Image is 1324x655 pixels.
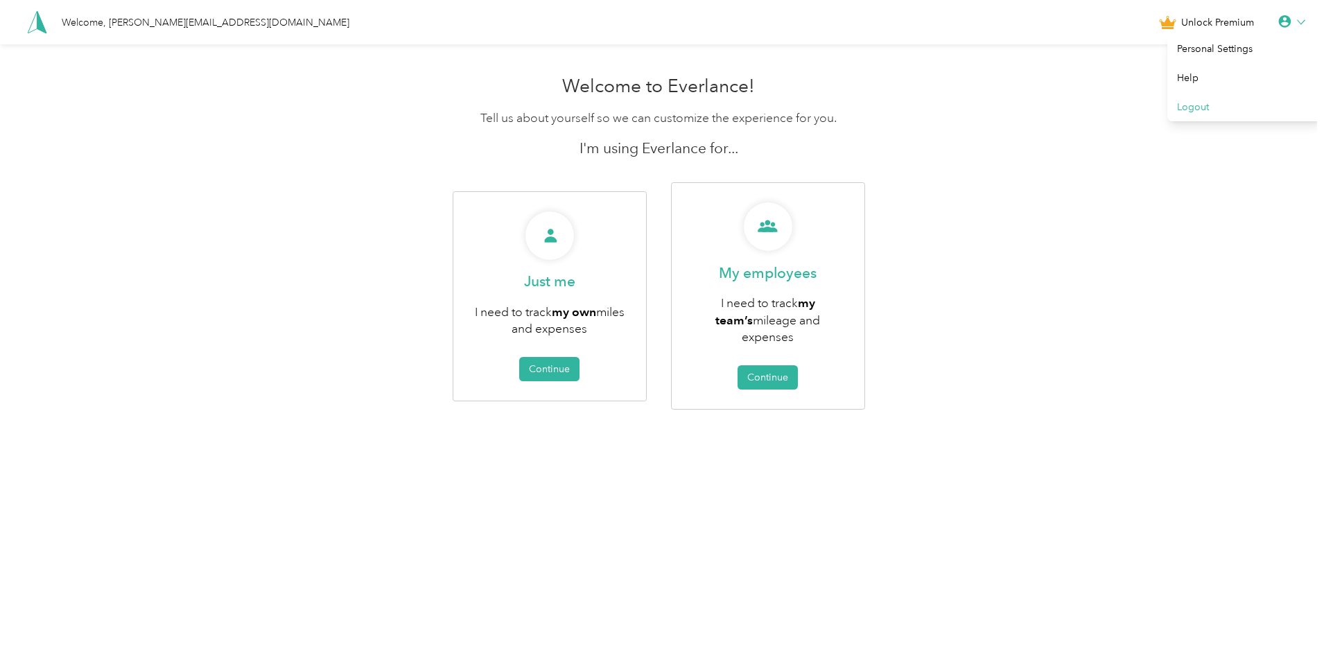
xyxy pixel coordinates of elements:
[1246,577,1324,655] iframe: Everlance-gr Chat Button Frame
[475,304,625,337] span: I need to track miles and expenses
[715,295,820,344] span: I need to track mileage and expenses
[552,304,596,319] b: my own
[329,139,988,158] p: I'm using Everlance for...
[329,110,988,127] p: Tell us about yourself so we can customize the experience for you.
[1167,92,1323,121] div: Logout
[715,295,815,327] b: my team’s
[62,15,349,30] div: Welcome, [PERSON_NAME][EMAIL_ADDRESS][DOMAIN_NAME]
[1167,63,1323,92] div: Help
[329,76,988,98] h1: Welcome to Everlance!
[519,357,580,381] button: Continue
[1167,34,1323,63] div: Personal Settings
[738,365,798,390] button: Continue
[719,263,817,283] p: My employees
[524,272,575,291] p: Just me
